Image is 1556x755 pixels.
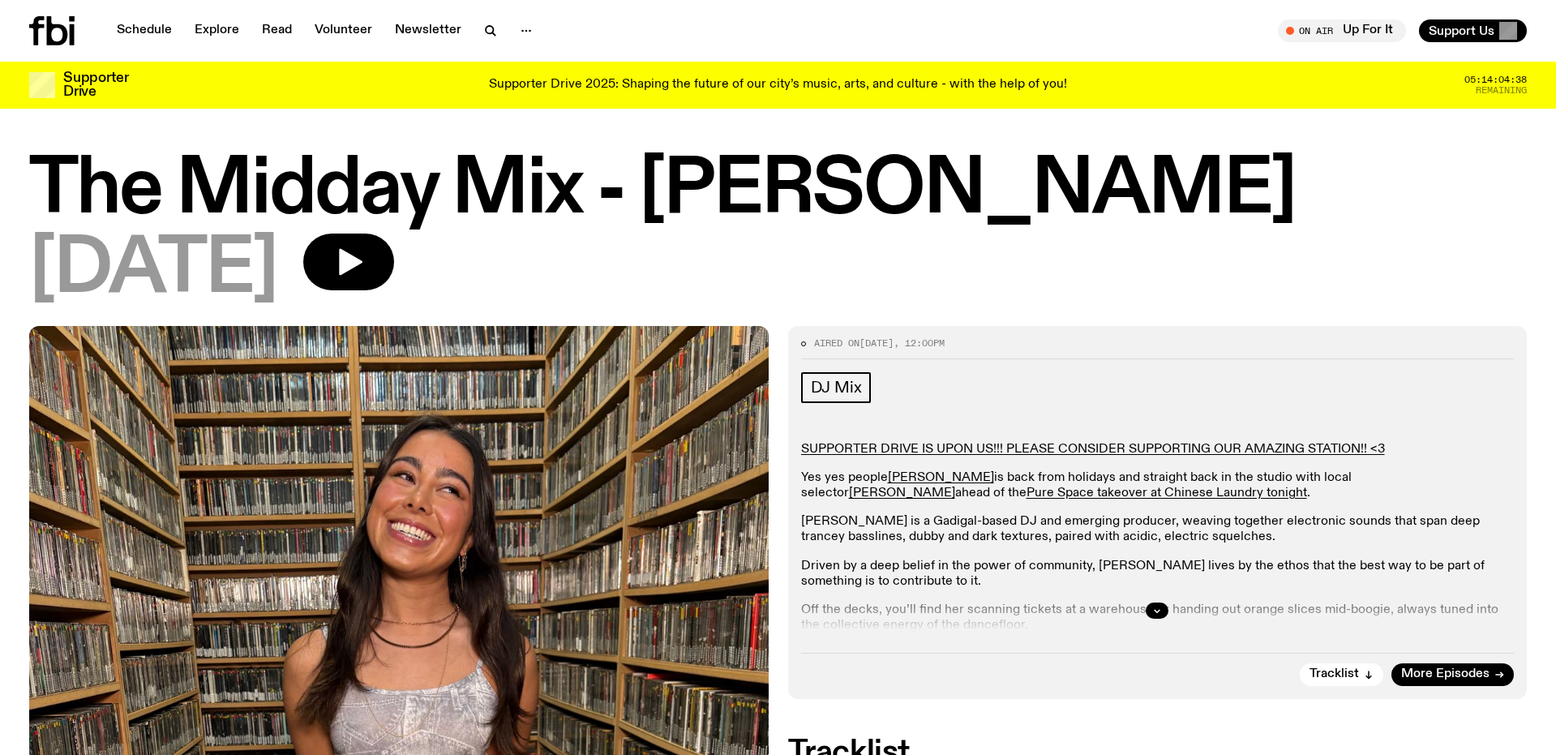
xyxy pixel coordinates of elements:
h3: Supporter Drive [63,71,128,99]
span: [DATE] [859,337,894,350]
a: More Episodes [1391,663,1514,686]
span: 05:14:04:38 [1464,75,1527,84]
a: [PERSON_NAME] [888,471,994,484]
a: SUPPORTER DRIVE IS UPON US!!! PLEASE CONSIDER SUPPORTING OUR AMAZING STATION!! <3 [801,443,1385,456]
span: Tracklist [1310,668,1359,680]
button: Tracklist [1300,663,1383,686]
p: Driven by a deep belief in the power of community, [PERSON_NAME] lives by the ethos that the best... [801,559,1515,590]
h1: The Midday Mix - [PERSON_NAME] [29,154,1527,227]
span: Support Us [1429,24,1494,38]
p: Supporter Drive 2025: Shaping the future of our city’s music, arts, and culture - with the help o... [489,78,1067,92]
p: [PERSON_NAME] is a Gadigal-based DJ and emerging producer, weaving together electronic sounds tha... [801,514,1515,545]
span: [DATE] [29,234,277,307]
span: DJ Mix [811,379,862,397]
a: [PERSON_NAME] [849,487,955,500]
span: More Episodes [1401,668,1490,680]
a: Volunteer [305,19,382,42]
a: Pure Space takeover at Chinese Laundry tonight [1027,487,1307,500]
a: Explore [185,19,249,42]
p: Yes yes people is back from holidays and straight back in the studio with local selector ahead of... [801,470,1515,501]
a: Newsletter [385,19,471,42]
span: , 12:00pm [894,337,945,350]
button: On AirUp For It [1278,19,1406,42]
a: DJ Mix [801,372,872,403]
a: Read [252,19,302,42]
a: Schedule [107,19,182,42]
span: Aired on [814,337,859,350]
span: Remaining [1476,86,1527,95]
button: Support Us [1419,19,1527,42]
